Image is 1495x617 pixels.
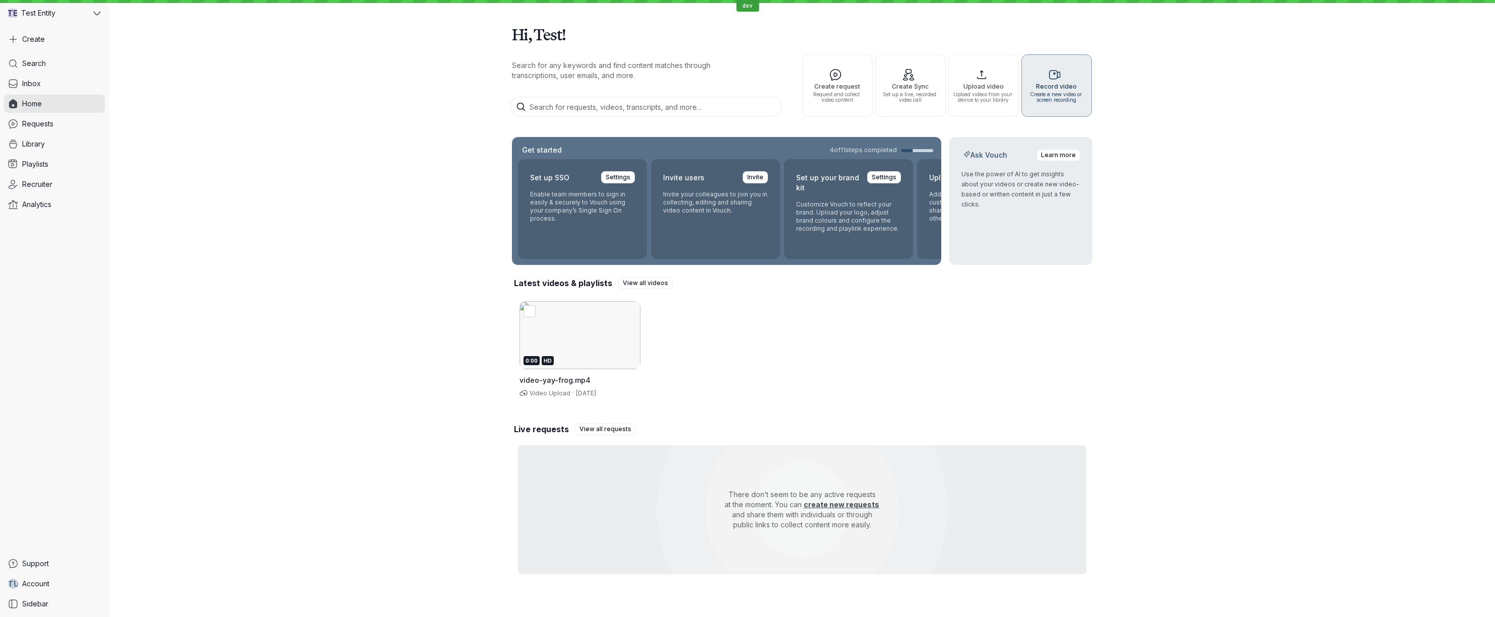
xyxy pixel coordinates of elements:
[1021,54,1092,117] button: Record videoCreate a new video or screen recording
[606,172,630,182] span: Settings
[519,376,591,384] span: video-yay-frog.mp4
[4,175,105,193] a: Recruiter
[663,171,704,184] h2: Invite users
[875,54,946,117] button: Create SyncSet up a live, recorded video call
[22,58,46,68] span: Search
[4,95,105,113] a: Home
[1026,92,1087,103] span: Create a new video or screen recording
[22,34,45,44] span: Create
[514,278,612,289] h2: Latest videos & playlists
[929,171,990,184] h2: Upload your logo
[804,500,879,509] a: create new requests
[4,115,105,133] a: Requests
[623,278,668,288] span: View all videos
[21,8,55,18] span: Test Entity
[663,190,768,215] p: Invite your colleagues to join you in collecting, editing and sharing video content in Vouch.
[576,389,596,397] span: [DATE]
[802,54,873,117] button: Create requestRequest and collect video content
[4,575,105,593] a: TUAccount
[22,199,51,210] span: Analytics
[4,195,105,214] a: Analytics
[530,171,569,184] h2: Set up SSO
[22,559,49,569] span: Support
[4,155,105,173] a: Playlists
[520,145,564,155] h2: Get started
[830,146,933,154] a: 4of11steps completed
[880,83,941,90] span: Create Sync
[796,200,901,233] p: Customize Vouch to reflect your brand. Upload your logo, adjust brand colours and configure the r...
[953,83,1014,90] span: Upload video
[1026,83,1087,90] span: Record video
[4,30,105,48] button: Create
[530,190,635,223] p: Enable team members to sign in easily & securely to Vouch using your company’s Single Sign On pro...
[693,482,911,538] p: There don’t seem to be any active requests at the moment. You can and share them with individuals...
[7,8,13,18] span: T
[4,75,105,93] a: Inbox
[872,172,896,182] span: Settings
[512,60,754,81] p: Search for any keywords and find content matches through transcriptions, user emails, and more.
[22,119,53,129] span: Requests
[579,424,631,434] span: View all requests
[618,277,673,289] a: View all videos
[830,146,897,154] span: 4 of 11 steps completed
[22,579,49,589] span: Account
[8,579,14,589] span: T
[929,190,1034,223] p: Add your companies logo to customise your experience when sharing videos or requests with others.
[524,356,540,365] div: 0:00
[22,139,45,149] span: Library
[4,555,105,573] a: Support
[570,389,576,397] span: ·
[807,92,868,103] span: Request and collect video content
[4,4,105,22] button: TETest Entity
[22,179,52,189] span: Recruiter
[542,356,554,365] div: HD
[22,79,41,89] span: Inbox
[961,169,1080,210] p: Use the power of AI to get insights about your videos or create new video-based or written conten...
[14,579,19,589] span: U
[948,54,1019,117] button: Upload videoUpload videos from your device to your library
[4,54,105,73] a: Search
[512,20,1092,48] h1: Hi, Test!
[1041,150,1076,160] span: Learn more
[743,171,768,183] a: Invite
[22,599,48,609] span: Sidebar
[867,171,901,183] a: Settings
[953,92,1014,103] span: Upload videos from your device to your library
[880,92,941,103] span: Set up a live, recorded video call
[514,424,569,435] h2: Live requests
[796,171,861,194] h2: Set up your brand kit
[807,83,868,90] span: Create request
[601,171,635,183] a: Settings
[1036,149,1080,161] a: Learn more
[22,159,48,169] span: Playlists
[747,172,763,182] span: Invite
[575,423,636,435] a: View all requests
[961,150,1009,160] h2: Ask Vouch
[510,97,782,117] input: Search for requests, videos, transcripts, and more...
[4,135,105,153] a: Library
[4,4,91,22] div: Test Entity
[4,595,105,613] a: Sidebar
[22,99,42,109] span: Home
[528,389,570,397] span: Video Upload
[13,8,18,18] span: E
